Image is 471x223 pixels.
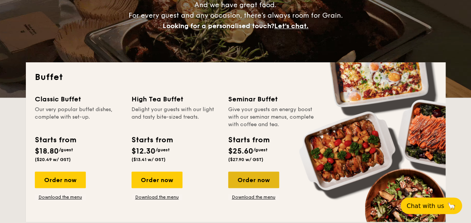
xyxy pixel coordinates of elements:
[35,94,123,104] div: Classic Buffet
[35,106,123,128] div: Our very popular buffet dishes, complete with set-up.
[228,94,316,104] div: Seminar Buffet
[132,147,156,156] span: $12.30
[59,147,73,152] span: /guest
[228,134,269,146] div: Starts from
[228,172,279,188] div: Order now
[35,172,86,188] div: Order now
[163,22,274,30] span: Looking for a personalised touch?
[132,134,172,146] div: Starts from
[132,94,219,104] div: High Tea Buffet
[228,157,263,162] span: ($27.90 w/ GST)
[401,197,462,214] button: Chat with us🦙
[228,147,253,156] span: $25.60
[132,172,182,188] div: Order now
[129,1,343,30] span: And we have great food. For every guest and any occasion, there’s always room for Grain.
[35,134,76,146] div: Starts from
[407,202,444,209] span: Chat with us
[35,157,71,162] span: ($20.49 w/ GST)
[35,194,86,200] a: Download the menu
[274,22,308,30] span: Let's chat.
[132,106,219,128] div: Delight your guests with our light and tasty bite-sized treats.
[132,194,182,200] a: Download the menu
[447,202,456,210] span: 🦙
[35,147,59,156] span: $18.80
[228,106,316,128] div: Give your guests an energy boost with our seminar menus, complete with coffee and tea.
[156,147,170,152] span: /guest
[228,194,279,200] a: Download the menu
[35,71,437,83] h2: Buffet
[132,157,166,162] span: ($13.41 w/ GST)
[253,147,268,152] span: /guest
